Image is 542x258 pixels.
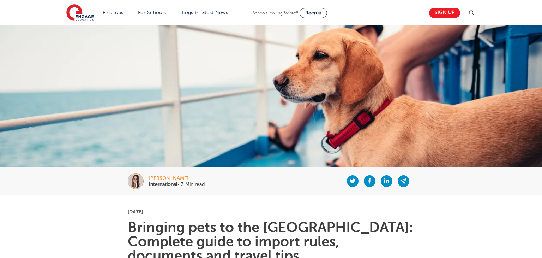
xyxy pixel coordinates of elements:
[128,209,415,214] p: [DATE]
[300,8,327,18] a: Recruit
[138,10,166,15] a: For Schools
[149,182,205,187] p: • 3 Min read
[103,10,124,15] a: Find jobs
[253,11,298,16] span: Schools looking for staff
[149,182,177,187] b: International
[305,10,321,16] span: Recruit
[180,10,228,15] a: Blogs & Latest News
[66,4,94,22] img: Engage Education
[149,176,205,181] div: [PERSON_NAME]
[429,8,460,18] a: Sign up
